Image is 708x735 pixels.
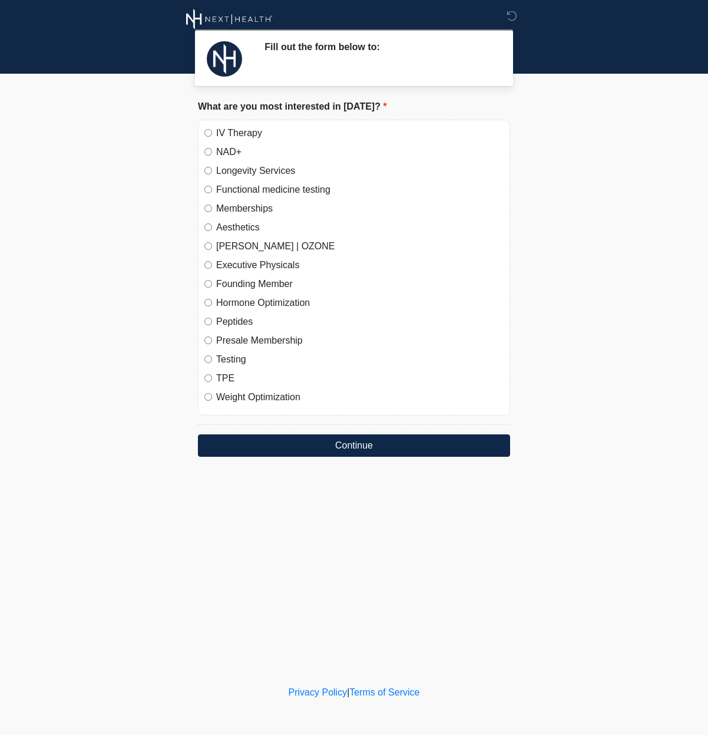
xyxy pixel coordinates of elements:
input: Testing [204,355,212,363]
label: Aesthetics [216,220,504,235]
input: Aesthetics [204,223,212,231]
input: Weight Optimization [204,393,212,401]
label: Peptides [216,315,504,329]
label: Testing [216,352,504,367]
a: | [347,687,349,697]
label: TPE [216,371,504,385]
label: Presale Membership [216,334,504,348]
label: IV Therapy [216,126,504,140]
button: Continue [198,434,510,457]
a: Privacy Policy [289,687,348,697]
input: Executive Physicals [204,261,212,269]
label: Longevity Services [216,164,504,178]
label: Founding Member [216,277,504,291]
input: TPE [204,374,212,382]
input: Hormone Optimization [204,299,212,306]
input: Longevity Services [204,167,212,174]
input: Founding Member [204,280,212,288]
input: Functional medicine testing [204,186,212,193]
input: IV Therapy [204,129,212,137]
input: NAD+ [204,148,212,156]
input: Peptides [204,318,212,325]
img: Agent Avatar [207,41,242,77]
input: Presale Membership [204,337,212,344]
label: Weight Optimization [216,390,504,404]
img: Next Health Wellness Logo [186,9,273,29]
label: NAD+ [216,145,504,159]
label: Memberships [216,202,504,216]
input: [PERSON_NAME] | OZONE [204,242,212,250]
input: Memberships [204,205,212,212]
label: Executive Physicals [216,258,504,272]
label: What are you most interested in [DATE]? [198,100,387,114]
label: Functional medicine testing [216,183,504,197]
label: Hormone Optimization [216,296,504,310]
label: [PERSON_NAME] | OZONE [216,239,504,253]
a: Terms of Service [349,687,419,697]
h2: Fill out the form below to: [264,41,492,52]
